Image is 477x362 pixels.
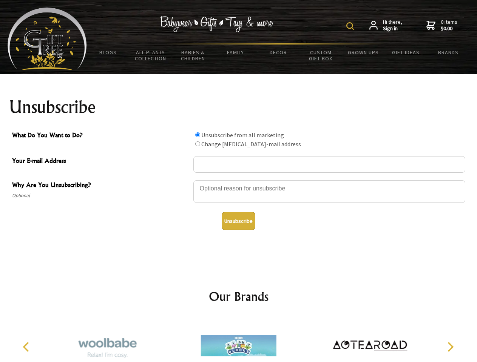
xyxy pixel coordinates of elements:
[215,44,257,60] a: Family
[342,44,384,60] a: Grown Ups
[193,156,465,173] input: Your E-mail Address
[257,44,299,60] a: Decor
[8,8,87,70] img: Babyware - Gifts - Toys and more...
[12,130,190,141] span: What Do You Want to Do?
[87,44,130,60] a: BLOGS
[12,191,190,200] span: Optional
[15,287,462,305] h2: Our Brands
[12,180,190,191] span: Why Are You Unsubscribing?
[130,44,172,66] a: All Plants Collection
[369,19,402,32] a: Hi there,Sign in
[193,180,465,203] textarea: Why Are You Unsubscribing?
[441,25,457,32] strong: $0.00
[19,339,36,355] button: Previous
[383,19,402,32] span: Hi there,
[384,44,427,60] a: Gift Ideas
[201,131,284,139] label: Unsubscribe from all marketing
[195,132,200,137] input: What Do You Want to Do?
[441,18,457,32] span: 0 items
[442,339,458,355] button: Next
[383,25,402,32] strong: Sign in
[9,98,468,116] h1: Unsubscribe
[160,16,273,32] img: Babywear - Gifts - Toys & more
[201,140,301,148] label: Change [MEDICAL_DATA]-mail address
[299,44,342,66] a: Custom Gift Box
[426,19,457,32] a: 0 items$0.00
[427,44,470,60] a: Brands
[195,141,200,146] input: What Do You Want to Do?
[172,44,215,66] a: Babies & Children
[346,22,354,30] img: product search
[222,212,255,230] button: Unsubscribe
[12,156,190,167] span: Your E-mail Address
